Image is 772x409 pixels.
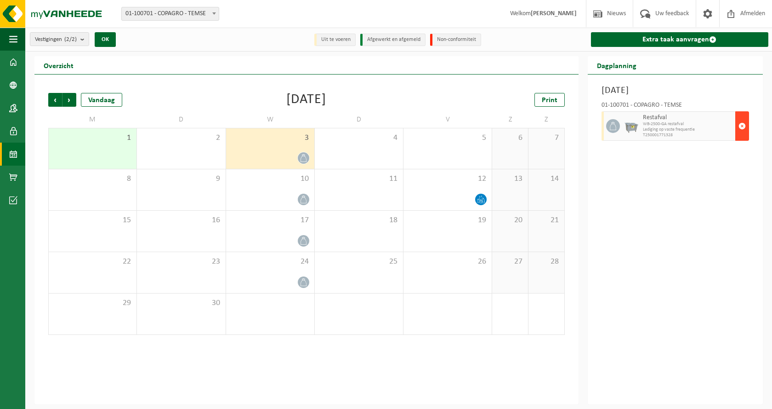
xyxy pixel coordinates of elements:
[53,257,132,267] span: 22
[95,32,116,47] button: OK
[142,298,221,308] span: 30
[533,174,560,184] span: 14
[48,111,137,128] td: M
[492,111,528,128] td: Z
[497,215,523,225] span: 20
[624,119,638,133] img: WB-2500-GAL-GY-01
[231,174,310,184] span: 10
[497,133,523,143] span: 6
[533,133,560,143] span: 7
[403,111,492,128] td: V
[137,111,226,128] td: D
[34,56,83,74] h2: Overzicht
[35,33,77,46] span: Vestigingen
[81,93,122,107] div: Vandaag
[142,174,221,184] span: 9
[142,257,221,267] span: 23
[643,121,733,127] span: WB-2500-GA restafval
[286,93,326,107] div: [DATE]
[528,111,565,128] td: Z
[602,102,749,111] div: 01-100701 - COPAGRO - TEMSE
[226,111,315,128] td: W
[121,7,219,21] span: 01-100701 - COPAGRO - TEMSE
[142,215,221,225] span: 16
[360,34,426,46] li: Afgewerkt en afgemeld
[408,133,487,143] span: 5
[53,215,132,225] span: 15
[319,133,398,143] span: 4
[643,132,733,138] span: T250001771328
[602,84,749,98] h3: [DATE]
[314,34,356,46] li: Uit te voeren
[315,111,403,128] td: D
[408,257,487,267] span: 26
[53,298,132,308] span: 29
[497,257,523,267] span: 27
[408,215,487,225] span: 19
[643,114,733,121] span: Restafval
[64,36,77,42] count: (2/2)
[588,56,646,74] h2: Dagplanning
[231,257,310,267] span: 24
[30,32,89,46] button: Vestigingen(2/2)
[231,215,310,225] span: 17
[533,215,560,225] span: 21
[62,93,76,107] span: Volgende
[531,10,577,17] strong: [PERSON_NAME]
[53,133,132,143] span: 1
[591,32,768,47] a: Extra taak aanvragen
[48,93,62,107] span: Vorige
[533,257,560,267] span: 28
[430,34,481,46] li: Non-conformiteit
[497,174,523,184] span: 13
[534,93,565,107] a: Print
[319,215,398,225] span: 18
[142,133,221,143] span: 2
[408,174,487,184] span: 12
[231,133,310,143] span: 3
[122,7,219,20] span: 01-100701 - COPAGRO - TEMSE
[53,174,132,184] span: 8
[643,127,733,132] span: Lediging op vaste frequentie
[319,174,398,184] span: 11
[319,257,398,267] span: 25
[542,97,557,104] span: Print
